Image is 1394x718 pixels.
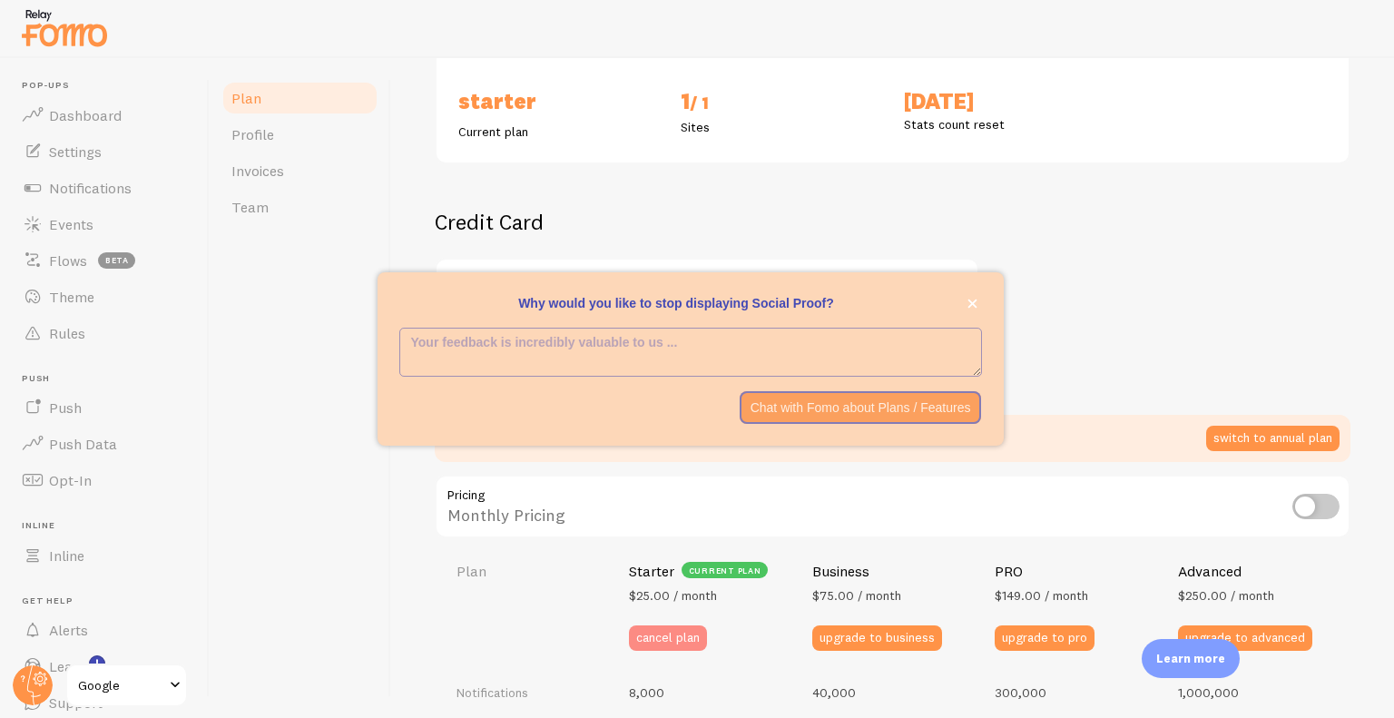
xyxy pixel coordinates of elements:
[400,329,981,375] textarea: <p>Why would you like to stop displaying Social Proof? </p>
[65,664,188,707] a: Google
[11,242,198,279] a: Flows beta
[629,625,707,651] button: cancel plan
[458,123,659,141] p: Current plan
[49,288,94,306] span: Theme
[49,435,117,453] span: Push Data
[456,562,607,581] h4: Plan
[49,471,92,489] span: Opt-In
[49,546,84,565] span: Inline
[231,89,261,107] span: Plan
[11,462,198,498] a: Opt-In
[78,674,164,696] span: Google
[1167,673,1350,713] td: 1,000,000
[221,189,379,225] a: Team
[49,621,88,639] span: Alerts
[11,133,198,170] a: Settings
[904,87,1104,115] h2: [DATE]
[11,648,198,684] a: Learn
[963,294,982,313] button: close,
[812,587,901,604] span: $75.00 / month
[221,80,379,116] a: Plan
[399,294,982,312] p: Why would you like to stop displaying Social Proof?
[1178,587,1274,604] span: $250.00 / month
[1178,562,1242,581] h4: Advanced
[690,93,709,113] span: / 1
[11,426,198,462] a: Push Data
[995,587,1088,604] span: $149.00 / month
[89,655,105,672] svg: <p>Watch New Feature Tutorials!</p>
[22,520,198,532] span: Inline
[231,162,284,180] span: Invoices
[221,152,379,189] a: Invoices
[681,118,881,136] p: Sites
[49,251,87,270] span: Flows
[11,315,198,351] a: Rules
[11,612,198,648] a: Alerts
[435,673,618,713] td: Notifications
[904,115,1104,133] p: Stats count reset
[629,587,717,604] span: $25.00 / month
[49,179,132,197] span: Notifications
[231,125,274,143] span: Profile
[458,87,659,115] h2: Starter
[49,143,102,161] span: Settings
[801,673,985,713] td: 40,000
[49,398,82,417] span: Push
[378,272,1004,445] div: Why would you like to stop displaying Social Proof?
[19,5,110,51] img: fomo-relay-logo-orange.svg
[435,208,979,236] h2: Credit Card
[740,391,982,424] button: Chat with Fomo about Plans / Features
[11,170,198,206] a: Notifications
[812,625,942,651] button: upgrade to business
[49,215,93,233] span: Events
[1156,650,1225,667] p: Learn more
[11,206,198,242] a: Events
[984,673,1167,713] td: 300,000
[11,97,198,133] a: Dashboard
[11,279,198,315] a: Theme
[11,389,198,426] a: Push
[812,562,869,581] h4: Business
[22,80,198,92] span: Pop-ups
[49,106,122,124] span: Dashboard
[995,562,1023,581] h4: PRO
[221,116,379,152] a: Profile
[446,430,521,447] strong: Save money:
[435,258,979,289] label: Credit card number
[22,595,198,607] span: Get Help
[618,673,801,713] td: 8,000
[22,373,198,385] span: Push
[629,562,674,581] h4: Starter
[1178,625,1312,651] button: upgrade to advanced
[49,324,85,342] span: Rules
[1206,426,1340,451] button: switch to annual plan
[435,475,1350,541] div: Monthly Pricing
[11,537,198,574] a: Inline
[681,87,881,118] h2: 1
[231,198,269,216] span: Team
[1142,639,1240,678] div: Learn more
[682,562,768,578] div: current plan
[98,252,135,269] span: beta
[995,625,1095,651] button: upgrade to pro
[49,657,86,675] span: Learn
[751,398,971,417] p: Chat with Fomo about Plans / Features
